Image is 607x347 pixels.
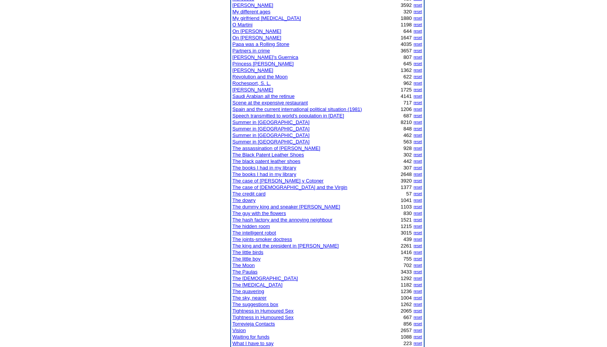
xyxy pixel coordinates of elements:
a: The little birds [233,249,264,255]
a: The intelligent robot [233,230,276,236]
a: On [PERSON_NAME] [233,28,282,34]
a: [PERSON_NAME] [233,2,273,8]
font: 962 [404,80,412,86]
a: reset [413,283,422,287]
font: 320 [404,9,412,15]
a: reset [413,159,422,163]
a: reset [413,49,422,53]
font: 1647 [401,35,412,41]
a: The joints-smoker doctress [233,236,292,242]
font: 1236 [401,288,412,294]
a: reset [413,88,422,92]
a: reset [413,81,422,85]
a: reset [413,185,422,189]
a: Papa was a Rolling Stone [233,41,290,47]
a: [PERSON_NAME] [233,67,273,73]
font: 1041 [401,197,412,203]
font: 439 [404,236,412,242]
a: The guy with the flowers [233,210,286,216]
a: The black patent leather shoes [233,158,301,164]
font: 1880 [401,15,412,21]
a: The case of [DEMOGRAPHIC_DATA] and the Virgin [233,184,348,190]
a: reset [413,296,422,300]
font: 807 [404,54,412,60]
font: 1521 [401,217,412,223]
a: reset [413,114,422,118]
a: reset [413,16,422,20]
a: reset [413,29,422,33]
font: 702 [404,262,412,268]
font: 8210 [401,119,412,125]
font: 1198 [401,22,412,28]
a: O Martini [233,22,253,28]
a: What I have to say [233,340,274,346]
font: 1004 [401,295,412,301]
a: My different ages [233,9,270,15]
a: reset [413,322,422,326]
a: reset [413,328,422,332]
font: 563 [404,139,412,145]
a: reset [413,231,422,235]
font: 622 [404,74,412,80]
font: 928 [404,145,412,151]
a: reset [413,192,422,196]
a: The suggestions box [233,301,278,307]
font: 848 [404,126,412,132]
font: 223 [404,340,412,346]
a: reset [413,211,422,215]
a: reset [413,341,422,345]
a: reset [413,198,422,202]
a: reset [413,335,422,339]
a: The quavering [233,288,264,294]
a: On [PERSON_NAME] [233,35,282,41]
font: 755 [404,256,412,262]
a: Summer in [GEOGRAPHIC_DATA] [233,119,310,125]
a: reset [413,179,422,183]
a: Speech transmitted to world's population in [DATE] [233,113,344,119]
a: reset [413,289,422,293]
a: reset [413,36,422,40]
font: 3433 [401,269,412,275]
a: The hidden room [233,223,270,229]
a: reset [413,166,422,170]
font: 4035 [401,41,412,47]
a: reset [413,107,422,111]
a: The Black Patent Leather Shoes [233,152,304,158]
font: 3657 [401,48,412,54]
a: reset [413,101,422,105]
a: reset [413,270,422,274]
font: 442 [404,158,412,164]
a: Summer in [GEOGRAPHIC_DATA] [233,139,310,145]
a: The assassination of [PERSON_NAME] [233,145,321,151]
a: The books I had in my library [233,171,296,177]
a: reset [413,10,422,14]
font: 3015 [401,230,412,236]
a: reset [413,140,422,144]
a: reset [413,146,422,150]
font: 717 [404,100,412,106]
font: 57 [406,191,412,197]
font: 4141 [401,93,412,99]
a: The [MEDICAL_DATA] [233,282,283,288]
a: The books I had in my library [233,165,296,171]
a: reset [413,55,422,59]
a: reset [413,75,422,79]
a: Summer in [GEOGRAPHIC_DATA] [233,132,310,138]
font: 1416 [401,249,412,255]
a: Torrevieja Contacts [233,321,275,327]
font: 667 [404,314,412,320]
a: The dummy king and sneaker [PERSON_NAME] [233,204,340,210]
a: reset [413,127,422,131]
a: reset [413,309,422,313]
a: Spain and the current international political situation (1981) [233,106,362,112]
font: 830 [404,210,412,216]
a: Princess [PERSON_NAME] [233,61,294,67]
a: The Paulas [233,269,258,275]
font: 1103 [401,204,412,210]
a: My girlfriend [MEDICAL_DATA] [233,15,301,21]
font: 1088 [401,334,412,340]
font: 856 [404,321,412,327]
a: The sky, nearer [233,295,267,301]
a: reset [413,133,422,137]
a: reset [413,244,422,248]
